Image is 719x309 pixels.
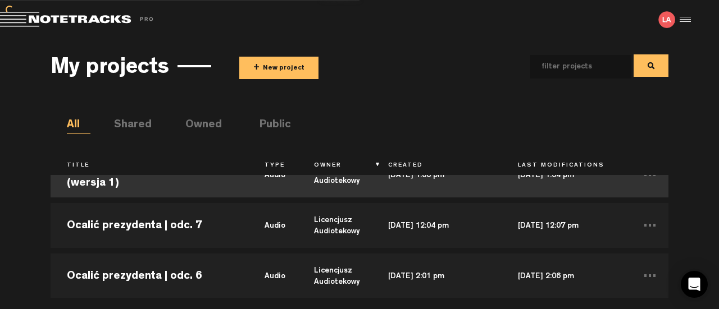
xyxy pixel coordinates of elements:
th: Title [51,156,248,176]
td: [DATE] 2:01 pm [372,251,502,301]
td: [DATE] 1:00 pm [372,150,502,200]
td: audio [248,200,298,251]
th: Last Modifications [502,156,631,176]
li: All [67,117,90,134]
th: Owner [298,156,372,176]
td: Licencjusz Audiotekowy [298,251,372,301]
th: Created [372,156,502,176]
span: + [253,62,260,75]
td: Ocalić prezydenta | odc. 6 [51,251,248,301]
td: [DATE] 12:07 pm [502,200,631,251]
td: Licencjusz Audiotekowy [298,200,372,251]
td: [DATE] 1:04 pm [502,150,631,200]
th: Type [248,156,298,176]
li: Public [260,117,283,134]
td: audio [248,251,298,301]
button: +New project [239,57,318,79]
td: ... [631,251,668,301]
li: Shared [114,117,138,134]
div: Open Intercom Messenger [681,271,708,298]
td: ... [631,200,668,251]
td: Licencjusz Audiotekowy [298,150,372,200]
td: Ocalić prezydenta | odc. 7 [51,200,248,251]
h3: My projects [51,57,169,81]
input: filter projects [530,55,613,79]
td: audio [248,150,298,200]
td: [DATE] 12:04 pm [372,200,502,251]
li: Owned [185,117,209,134]
td: [DATE] 2:06 pm [502,251,631,301]
img: letters [658,11,675,28]
td: ... [631,150,668,200]
td: Smoczyca 1 odc. - po poprawkach (wersja 1) [51,150,248,200]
